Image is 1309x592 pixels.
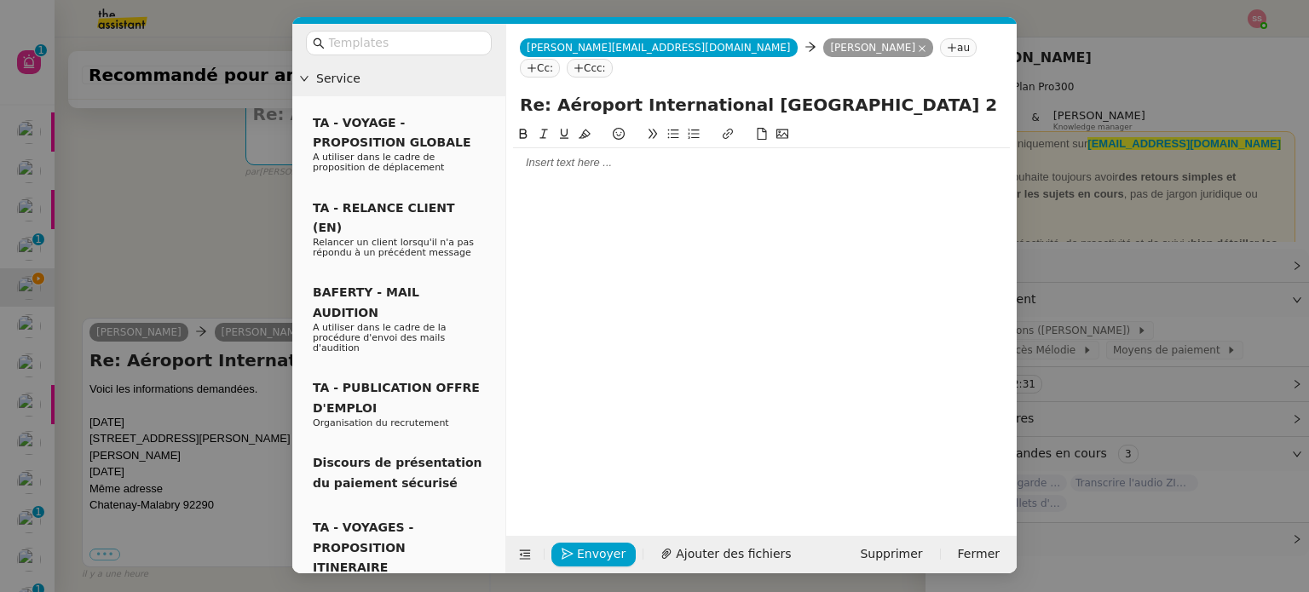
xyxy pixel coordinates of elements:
span: TA - PUBLICATION OFFRE D'EMPLOI [313,381,480,414]
span: TA - VOYAGE - PROPOSITION GLOBALE [313,116,470,149]
span: Service [316,69,499,89]
span: Ajouter des fichiers [676,544,791,564]
span: Discours de présentation du paiement sécurisé [313,456,482,489]
div: Service [292,62,505,95]
span: Organisation du recrutement [313,417,449,428]
span: BAFERTY - MAIL AUDITION [313,285,419,319]
span: TA - VOYAGES - PROPOSITION ITINERAIRE [313,520,413,574]
button: Fermer [948,543,1010,566]
span: Fermer [958,544,1000,564]
nz-tag: Cc: [520,59,560,78]
button: Envoyer [551,543,636,566]
span: A utiliser dans le cadre de la procédure d'envoi des mails d'audition [313,322,447,353]
span: Supprimer [860,544,922,564]
button: Ajouter des fichiers [650,543,801,566]
span: Envoyer [577,544,626,564]
span: TA - RELANCE CLIENT (EN) [313,201,455,234]
nz-tag: Ccc: [567,59,613,78]
button: Supprimer [850,543,932,566]
input: Subject [520,92,1003,118]
input: Templates [328,33,482,53]
nz-tag: au [940,38,977,57]
nz-tag: [PERSON_NAME] [823,38,933,57]
span: Relancer un client lorsqu'il n'a pas répondu à un précédent message [313,237,474,258]
span: [PERSON_NAME][EMAIL_ADDRESS][DOMAIN_NAME] [527,42,791,54]
span: A utiliser dans le cadre de proposition de déplacement [313,152,444,173]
